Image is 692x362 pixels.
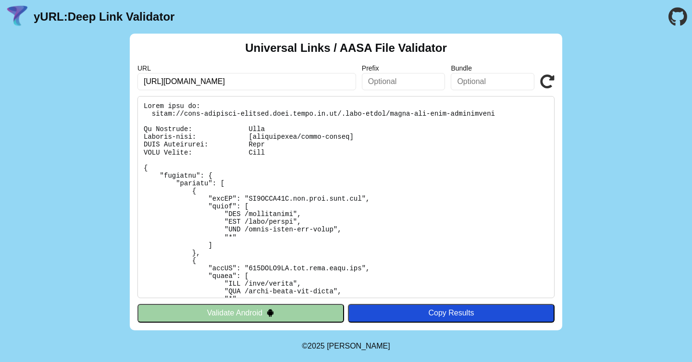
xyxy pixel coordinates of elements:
[362,73,445,90] input: Optional
[137,304,344,322] button: Validate Android
[362,64,445,72] label: Prefix
[5,4,30,29] img: yURL Logo
[137,73,356,90] input: Required
[137,64,356,72] label: URL
[266,309,274,317] img: droidIcon.svg
[302,330,390,362] footer: ©
[308,342,325,350] span: 2025
[348,304,555,322] button: Copy Results
[451,64,534,72] label: Bundle
[327,342,390,350] a: Michael Ibragimchayev's Personal Site
[353,309,550,317] div: Copy Results
[34,10,174,24] a: yURL:Deep Link Validator
[137,96,555,298] pre: Lorem ipsu do: sitam://cons-adipisci-elitsed.doei.tempo.in.ut/.labo-etdol/magna-ali-enim-adminimv...
[245,41,447,55] h2: Universal Links / AASA File Validator
[451,73,534,90] input: Optional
